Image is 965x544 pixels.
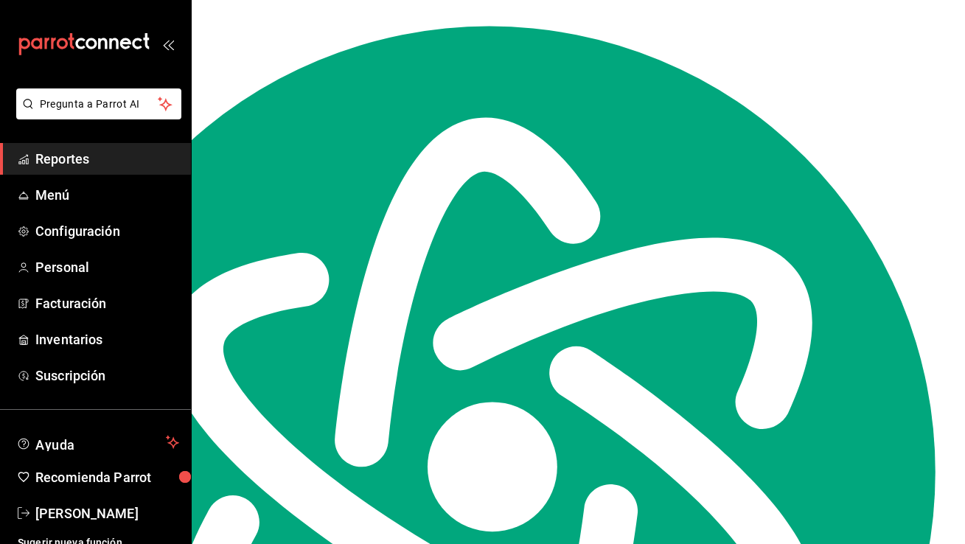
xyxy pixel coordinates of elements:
[162,38,174,50] button: open_drawer_menu
[35,433,160,451] span: Ayuda
[35,503,179,523] span: [PERSON_NAME]
[35,185,179,205] span: Menú
[16,88,181,119] button: Pregunta a Parrot AI
[35,257,179,277] span: Personal
[35,293,179,313] span: Facturación
[35,467,179,487] span: Recomienda Parrot
[10,107,181,122] a: Pregunta a Parrot AI
[35,149,179,169] span: Reportes
[40,97,158,112] span: Pregunta a Parrot AI
[35,366,179,386] span: Suscripción
[35,221,179,241] span: Configuración
[35,329,179,349] span: Inventarios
